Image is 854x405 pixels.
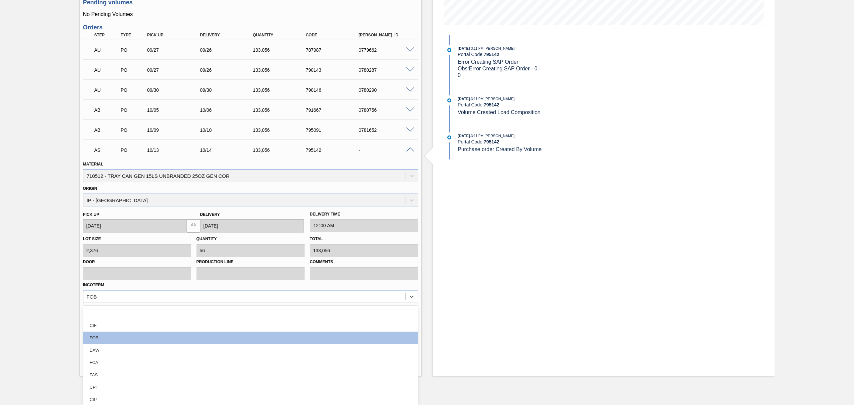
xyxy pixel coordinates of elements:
[83,332,418,344] div: FOB
[93,83,121,97] div: Awaiting Unload
[447,98,451,102] img: atual
[251,87,312,93] div: 133,056
[93,63,121,77] div: Awaiting Unload
[357,87,417,93] div: 0780290
[251,67,312,73] div: 133,056
[357,127,417,133] div: 0781652
[470,47,484,50] span: - 3:11 PM
[198,67,259,73] div: 09/26/2025
[83,162,103,166] label: Material
[145,47,206,53] div: 09/27/2025
[93,123,121,137] div: Awaiting Billing
[145,33,206,37] div: Pick up
[251,147,312,153] div: 133,056
[251,33,312,37] div: Quantity
[200,219,304,233] input: mm/dd/yyyy
[304,127,364,133] div: 795091
[119,87,148,93] div: Purchase order
[357,47,417,53] div: 0779662
[83,24,418,31] h3: Orders
[447,135,451,139] img: atual
[447,48,451,52] img: atual
[357,33,417,37] div: [PERSON_NAME]. ID
[94,87,120,93] p: AU
[119,127,148,133] div: Purchase order
[310,237,323,241] label: Total
[119,47,148,53] div: Purchase order
[310,257,418,267] label: Comments
[83,344,418,356] div: EXW
[83,219,187,233] input: mm/dd/yyyy
[458,134,470,138] span: [DATE]
[310,210,418,219] label: Delivery Time
[304,87,364,93] div: 790146
[483,46,515,50] span: : [PERSON_NAME]
[83,381,418,393] div: CPT
[304,47,364,53] div: 787987
[119,107,148,113] div: Purchase order
[145,127,206,133] div: 10/09/2025
[93,33,121,37] div: Step
[458,139,616,144] div: Portal Code:
[458,66,542,78] span: Obs: Error Creating SAP Order - 0 - 0
[187,219,200,233] button: locked
[119,147,148,153] div: Purchase order
[145,147,206,153] div: 10/13/2025
[94,47,120,53] p: AU
[251,107,312,113] div: 133,056
[470,97,484,101] span: - 3:11 PM
[83,11,418,17] p: No Pending Volumes
[484,102,499,107] strong: 795142
[484,139,499,144] strong: 795142
[198,107,259,113] div: 10/06/2025
[484,52,499,57] strong: 795142
[304,107,364,113] div: 791667
[458,59,518,65] span: Error Creating SAP Order
[94,147,120,153] p: AS
[83,186,97,191] label: Origin
[304,147,364,153] div: 795142
[357,147,417,153] div: -
[458,97,470,101] span: [DATE]
[458,52,616,57] div: Portal Code:
[83,257,191,267] label: Door
[198,127,259,133] div: 10/10/2025
[93,43,121,57] div: Awaiting Unload
[458,46,470,50] span: [DATE]
[198,33,259,37] div: Delivery
[198,147,259,153] div: 10/14/2025
[357,107,417,113] div: 0780756
[196,257,305,267] label: Production Line
[198,47,259,53] div: 09/26/2025
[470,134,484,138] span: - 3:11 PM
[483,134,515,138] span: : [PERSON_NAME]
[145,67,206,73] div: 09/27/2025
[458,146,542,152] span: Purchase order Created By Volume
[83,237,101,241] label: Lot size
[83,369,418,381] div: FAS
[483,97,515,101] span: : [PERSON_NAME]
[198,87,259,93] div: 09/30/2025
[251,127,312,133] div: 133,056
[83,356,418,369] div: FCA
[93,143,121,157] div: Waiting for PO SAP
[83,283,104,287] label: Incoterm
[93,103,121,117] div: Awaiting Billing
[458,109,540,115] span: Volume Created Load Composition
[94,107,120,113] p: AB
[87,294,97,299] div: FOB
[119,67,148,73] div: Purchase order
[83,319,418,332] div: CIF
[119,33,148,37] div: Type
[145,107,206,113] div: 10/05/2025
[189,222,197,230] img: locked
[200,212,220,217] label: Delivery
[357,67,417,73] div: 0780287
[145,87,206,93] div: 09/30/2025
[304,67,364,73] div: 790143
[304,33,364,37] div: Code
[94,67,120,73] p: AU
[94,127,120,133] p: AB
[83,212,99,217] label: Pick up
[458,102,616,107] div: Portal Code:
